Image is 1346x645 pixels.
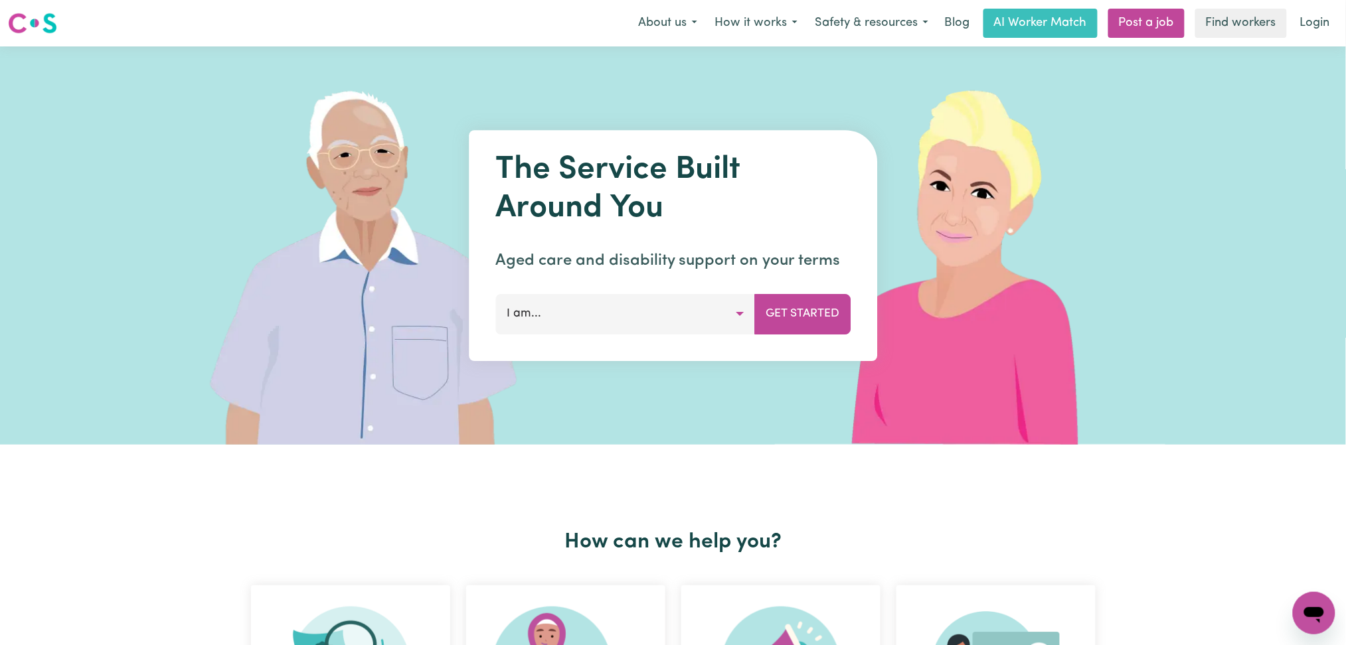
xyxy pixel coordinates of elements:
[243,530,1104,555] h2: How can we help you?
[630,9,706,37] button: About us
[8,11,57,35] img: Careseekers logo
[495,151,851,228] h1: The Service Built Around You
[706,9,806,37] button: How it works
[983,9,1098,38] a: AI Worker Match
[1293,592,1335,634] iframe: Button to launch messaging window
[1292,9,1338,38] a: Login
[806,9,937,37] button: Safety & resources
[1108,9,1185,38] a: Post a job
[1195,9,1287,38] a: Find workers
[8,8,57,38] a: Careseekers logo
[495,249,851,273] p: Aged care and disability support on your terms
[937,9,978,38] a: Blog
[754,294,851,334] button: Get Started
[495,294,755,334] button: I am...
